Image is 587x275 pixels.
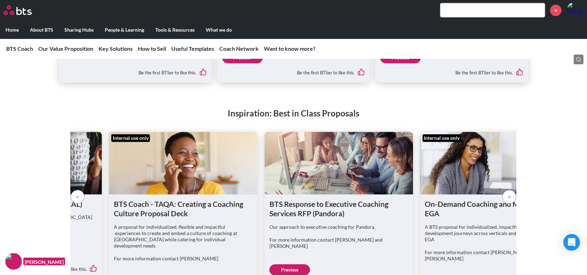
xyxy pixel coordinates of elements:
[563,234,580,251] div: Open Intercom Messenger
[150,21,200,39] label: Tools & Resources
[23,258,65,266] figcaption: [PERSON_NAME]
[59,21,99,39] label: Sharing Hubs
[5,253,22,270] img: F
[264,45,315,52] a: Want to know more?
[99,45,133,52] a: Key Solutions
[114,224,253,249] p: A proposal for individualized, flexible and impactful experiences to create and embed a culture o...
[425,249,564,262] p: For more information contact [PERSON_NAME] and [PERSON_NAME]
[99,21,150,39] label: People & Learning
[222,63,365,78] div: Be the first BTSer to like this.
[171,45,214,52] a: Useful Templates
[200,21,237,39] label: What we do
[6,45,33,52] a: BTS Coach
[138,45,166,52] a: How to Sell
[550,5,562,16] a: +
[425,224,564,243] p: A BTS proposal for individualized, impactful and flexible leader development journeys across vert...
[3,5,32,15] img: BTS Logo
[567,2,584,18] a: Profile
[64,63,207,78] div: Be the first BTSer to like this.
[380,63,523,78] div: Be the first BTSer to like this.
[269,199,408,218] h1: BTS Response to Executive Coaching Services RFP (Pandora)
[269,237,408,249] p: For more information contact [PERSON_NAME] and [PERSON_NAME]
[567,2,584,18] img: Malaikaa Wagh
[269,224,408,230] p: Our approach to executive coaching for Pandora
[425,199,564,218] h1: On-Demand Coaching and Mentoring @ EGA
[114,199,253,218] h1: BTS Coach - TAQA: Creating a Coaching Culture Proposal Deck
[422,134,461,142] div: Internal use only
[114,256,253,262] p: For more information contact [PERSON_NAME]
[111,134,150,142] div: Internal use only
[24,21,59,39] label: About BTS
[3,5,45,15] a: Go home
[219,45,259,52] a: Coach Network
[38,45,93,52] a: Our Value Proposition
